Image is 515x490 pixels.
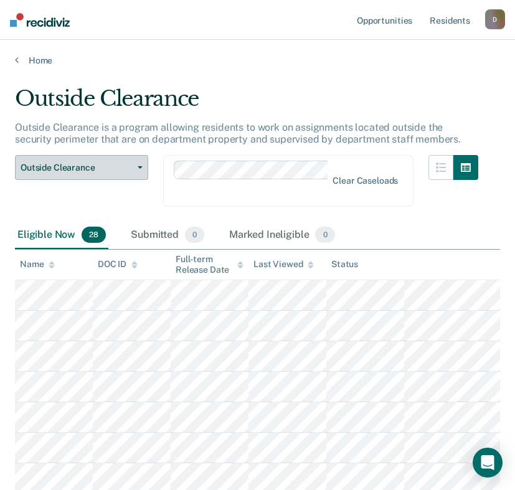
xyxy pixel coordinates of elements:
button: D [485,9,505,29]
img: Recidiviz [10,13,70,27]
div: Submitted0 [128,222,207,249]
div: Clear caseloads [333,176,398,186]
div: DOC ID [98,259,138,270]
div: Status [331,259,358,270]
span: 28 [82,227,106,243]
div: Open Intercom Messenger [473,448,503,478]
button: Outside Clearance [15,155,148,180]
span: Outside Clearance [21,163,133,173]
p: Outside Clearance is a program allowing residents to work on assignments located outside the secu... [15,121,461,145]
div: Marked Ineligible0 [227,222,338,249]
div: Eligible Now28 [15,222,108,249]
div: Name [20,259,55,270]
div: Outside Clearance [15,86,478,121]
div: Full-term Release Date [176,254,243,275]
span: 0 [315,227,334,243]
div: Last Viewed [253,259,314,270]
a: Home [15,55,500,66]
span: 0 [185,227,204,243]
